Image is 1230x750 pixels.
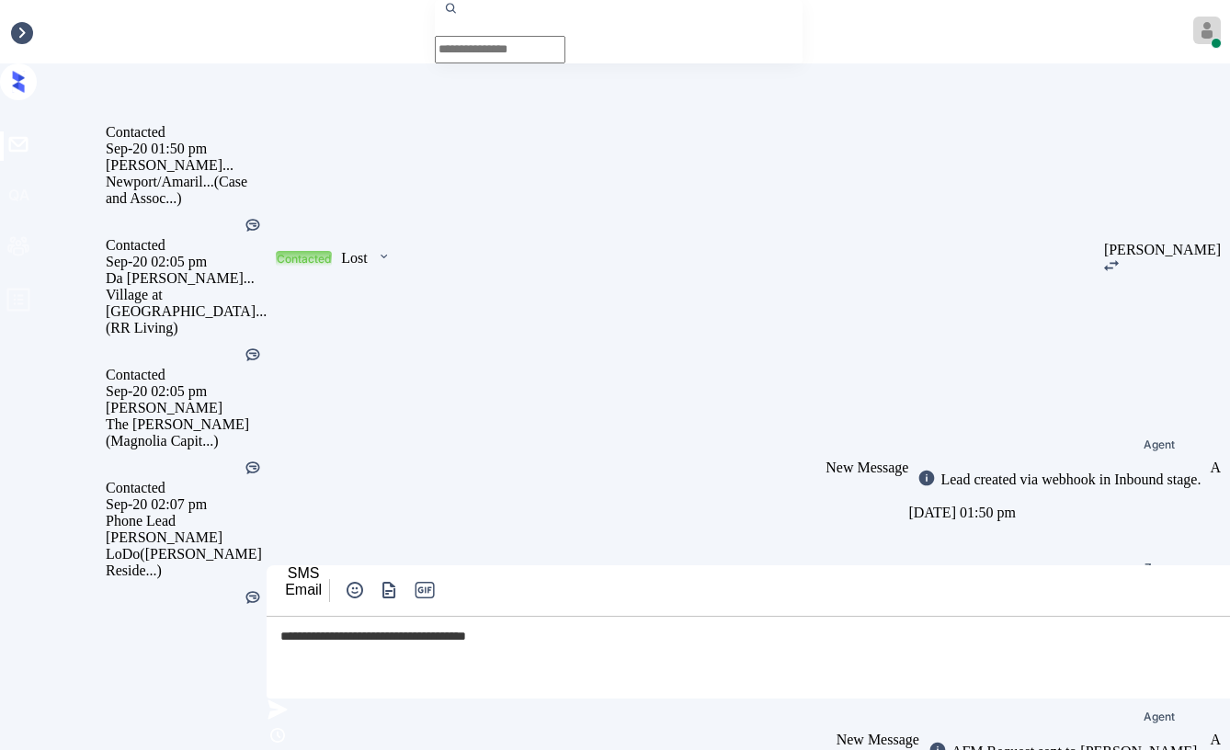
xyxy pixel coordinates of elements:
div: Contacted [106,124,267,141]
div: Lead created via webhook in Inbound stage. [936,472,1201,488]
div: Contacted [277,252,331,266]
img: icon-zuma [344,579,366,601]
div: [DATE] 01:50 pm [908,500,1210,526]
img: icon-zuma [378,579,401,601]
span: New Message [826,460,908,475]
div: Kelsey was silent [244,346,262,367]
div: Kelsey was silent [244,216,262,237]
img: icon-zuma [377,248,391,265]
div: Sep-20 02:07 pm [106,496,267,513]
div: [PERSON_NAME] LoDo ([PERSON_NAME] Reside...) [106,529,267,579]
div: A [1210,460,1221,476]
div: Sep-20 02:05 pm [106,254,267,270]
img: Kelsey was silent [244,459,262,477]
div: Contacted [106,237,267,254]
div: SMS [285,565,322,582]
div: Village at [GEOGRAPHIC_DATA]... (RR Living) [106,287,267,336]
div: Da [PERSON_NAME]... [106,270,267,287]
div: Kelsey was silent [244,459,262,480]
div: Contacted [106,480,267,496]
div: [PERSON_NAME] [106,400,267,416]
img: avatar [1193,17,1221,44]
div: Phone Lead [106,513,267,529]
img: Kelsey was silent [244,216,262,234]
div: Sep-20 02:05 pm [106,383,267,400]
span: profile [6,287,31,319]
div: [PERSON_NAME]... [106,157,267,174]
div: Email [285,582,322,598]
img: icon-zuma [1104,260,1119,271]
div: The [PERSON_NAME] (Magnolia Capit...) [106,416,267,449]
div: Contacted [106,367,267,383]
button: icon-zuma [342,579,368,601]
img: Kelsey was silent [244,346,262,364]
div: Sep-20 01:50 pm [106,141,267,157]
div: Lost [341,250,367,267]
div: Newport/Amaril... (Case and Assoc...) [106,174,267,207]
div: [PERSON_NAME] [1104,242,1221,258]
img: icon-zuma [267,699,289,721]
span: Agent [1144,439,1175,450]
div: Zuma [1145,562,1175,574]
div: Inbox [9,24,43,40]
img: icon-zuma [917,469,936,487]
button: icon-zuma [377,579,403,601]
img: icon-zuma [267,724,289,746]
div: Kelsey was silent [244,588,262,609]
img: Kelsey was silent [244,588,262,607]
